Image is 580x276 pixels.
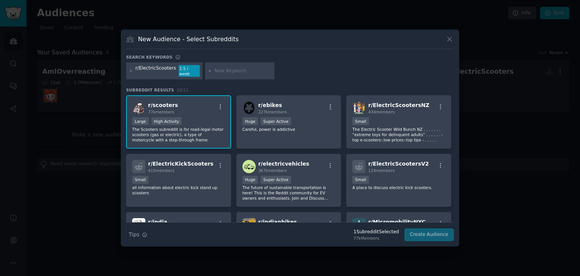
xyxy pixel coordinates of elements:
span: 227k members [258,110,287,114]
span: r/ india [148,219,167,225]
span: Tips [129,231,139,239]
p: Careful, power is addictive [242,127,335,132]
h3: Search keywords [126,54,173,60]
div: Small [352,176,369,184]
img: indianbikes [242,218,256,231]
div: High Activity [151,117,182,125]
p: A place to discuss electric kick scooters. [352,185,445,190]
img: MicromobilityNYC [352,218,366,231]
div: Huge [242,117,258,125]
p: The future of sustainable transportation is here! This is the Reddit community for EV owners and ... [242,185,335,201]
img: ElectricScootersNZ [352,101,366,115]
span: r/ electricvehicles [258,161,309,167]
p: all information about electric kick stand up scooters [132,185,225,195]
div: Super Active [261,176,291,184]
span: r/ MicromobilityNYC [368,219,426,225]
div: Super Active [261,117,291,125]
span: r/ ElectricKickScooters [148,161,213,167]
span: r/ ElectricScootersV2 [368,161,429,167]
span: 415 members [148,168,174,173]
span: 434 members [368,110,395,114]
div: 1 Subreddit Selected [353,229,399,236]
span: r/ scooters [148,102,178,108]
span: r/ ebikes [258,102,282,108]
span: r/ ElectricScootersNZ [368,102,429,108]
img: india [132,218,145,231]
span: 10 / 11 [177,88,189,92]
div: 1.5 / week [179,65,200,77]
img: electricvehicles [242,160,256,173]
span: 367k members [258,168,287,173]
p: The Scooters subreddit is for road-legal motor scooters (gas or electric), a type of motorcycle w... [132,127,225,143]
h3: New Audience - Select Subreddits [138,35,239,43]
img: scooters [132,101,145,115]
input: New Keyword [214,68,272,74]
div: Large [132,117,149,125]
button: Tips [126,228,150,241]
p: The Electric Scooter Wild Bunch NZ . . . . . . . "extreme toys for delinquent adults" . . . . . .... [352,127,445,143]
div: r/ElectricScooters [136,65,176,77]
span: Subreddit Results [126,87,174,93]
img: ebikes [242,101,256,115]
div: Small [352,117,369,125]
span: 77k members [148,110,174,114]
div: 77k Members [353,236,399,241]
div: Small [132,176,148,184]
span: r/ indianbikes [258,219,297,225]
span: 124 members [368,168,395,173]
div: Huge [242,176,258,184]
